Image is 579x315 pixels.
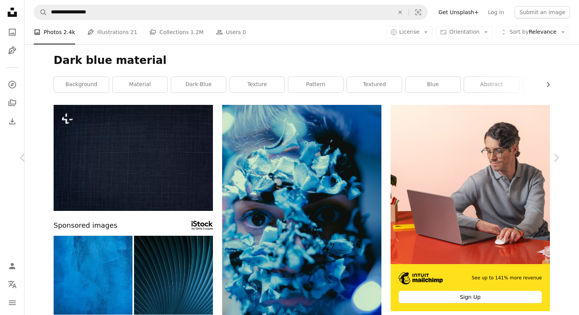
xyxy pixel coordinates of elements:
[288,77,343,92] a: pattern
[5,258,20,274] a: Log in / Sign up
[54,154,213,161] a: Dark dyed fabric textured backdrop
[5,43,20,58] a: Illustrations
[391,105,550,264] img: file-1722962848292-892f2e7827caimage
[386,26,433,38] button: License
[509,29,528,35] span: Sort by
[54,220,117,231] span: Sponsored images
[5,77,20,92] a: Explore
[54,54,550,67] h1: Dark blue material
[222,220,381,227] a: a person with a bunch of silver foil on their face
[483,6,509,18] a: Log in
[449,29,479,35] span: Orientation
[171,77,226,92] a: dark blue
[434,6,483,18] a: Get Unsplash+
[392,5,409,20] button: Clear
[87,20,137,44] a: Illustrations 21
[391,105,550,311] a: See up to 141% more revenueSign Up
[464,77,519,92] a: abstract
[409,5,427,20] button: Visual search
[515,6,570,18] button: Submit an image
[131,28,137,36] span: 21
[5,95,20,111] a: Collections
[34,5,428,20] form: Find visuals sitewide
[149,20,203,44] a: Collections 1.2M
[54,236,132,315] img: Blue brush strokes in horizontal background
[230,77,285,92] a: texture
[436,26,493,38] button: Orientation
[523,77,577,92] a: textile
[113,77,167,92] a: material
[399,291,542,303] div: Sign Up
[5,24,20,40] a: Photos
[54,77,109,92] a: background
[5,295,20,310] button: Menu
[134,236,213,315] img: Abstract Architectural Detail: Dark Blue Linear Convergence with Geometric Precision
[242,28,246,36] span: 0
[399,272,443,284] img: file-1690386555781-336d1949dad1image
[34,5,47,20] button: Search Unsplash
[406,77,460,92] a: blue
[190,28,203,36] span: 1.2M
[496,26,570,38] button: Sort byRelevance
[533,121,579,194] a: Next
[541,77,550,92] button: scroll list to the right
[5,114,20,129] a: Download History
[472,275,542,281] span: See up to 141% more revenue
[509,28,556,36] span: Relevance
[54,105,213,211] img: Dark dyed fabric textured backdrop
[347,77,402,92] a: textured
[216,20,246,44] a: Users 0
[399,29,420,35] span: License
[5,277,20,292] button: Language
